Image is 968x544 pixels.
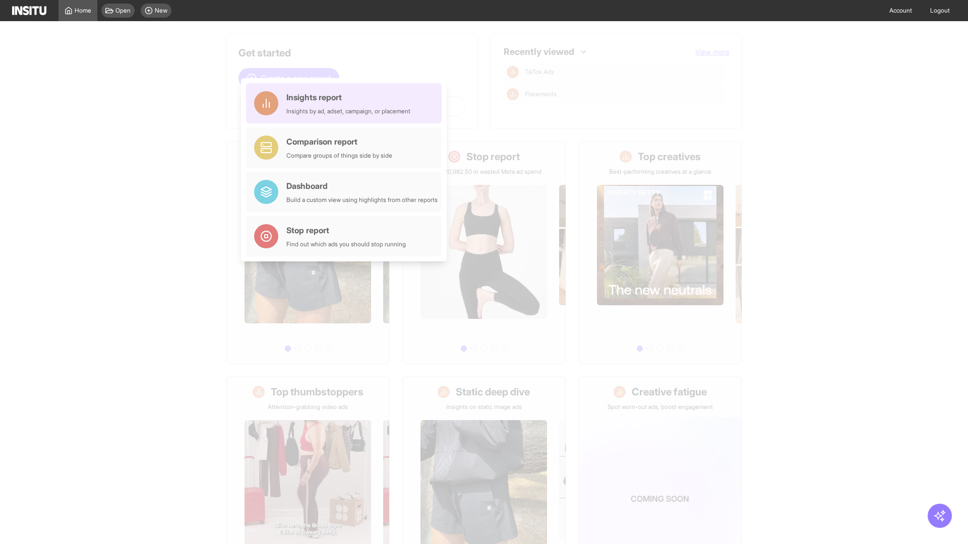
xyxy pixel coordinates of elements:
[286,91,410,103] div: Insights report
[12,6,46,15] img: Logo
[286,152,392,160] div: Compare groups of things side by side
[286,240,406,248] div: Find out which ads you should stop running
[286,180,438,192] div: Dashboard
[286,135,392,148] div: Comparison report
[115,7,131,15] span: Open
[155,7,167,15] span: New
[286,224,406,236] div: Stop report
[75,7,91,15] span: Home
[286,196,438,204] div: Build a custom view using highlights from other reports
[286,107,410,115] div: Insights by ad, adset, campaign, or placement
